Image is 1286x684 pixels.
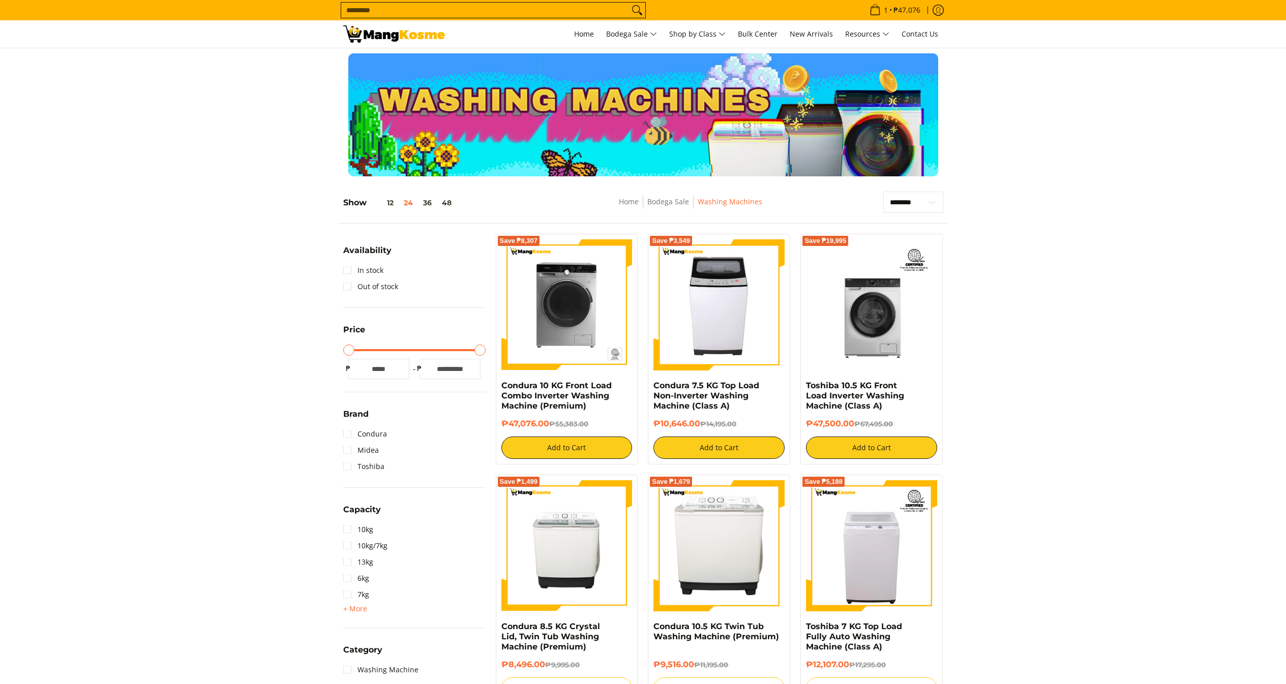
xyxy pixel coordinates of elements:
span: ₱47,076 [892,7,922,14]
span: Bodega Sale [606,28,657,41]
h6: ₱9,516.00 [653,660,785,670]
span: Resources [845,28,889,41]
span: Availability [343,246,392,255]
a: Toshiba 10.5 KG Front Load Inverter Washing Machine (Class A) [806,381,904,411]
button: Search [629,3,645,18]
summary: Open [343,646,382,662]
a: Condura 10.5 KG Twin Tub Washing Machine (Premium) [653,621,779,641]
button: 12 [367,199,399,207]
button: 36 [418,199,437,207]
a: Bodega Sale [647,197,689,206]
span: Home [574,29,594,39]
span: Capacity [343,506,381,514]
a: Washing Machines [698,197,762,206]
button: 48 [437,199,457,207]
a: Toshiba 7 KG Top Load Fully Auto Washing Machine (Class A) [806,621,902,651]
nav: Main Menu [455,20,943,48]
button: Add to Cart [501,437,633,459]
img: Toshiba 10.5 KG Front Load Inverter Washing Machine (Class A) [806,239,937,370]
h6: ₱8,496.00 [501,660,633,670]
summary: Open [343,326,365,341]
a: Bodega Sale [601,20,662,48]
nav: Breadcrumbs [545,196,836,219]
a: Resources [840,20,894,48]
h5: Show [343,198,457,208]
a: Home [619,197,639,206]
a: 10kg [343,521,373,538]
summary: Open [343,603,367,615]
span: Save ₱5,188 [804,479,843,485]
a: Bulk Center [733,20,783,48]
button: Add to Cart [806,437,937,459]
del: ₱9,995.00 [545,661,580,669]
summary: Open [343,246,392,262]
span: Brand [343,410,369,418]
a: In stock [343,262,383,278]
h6: ₱47,076.00 [501,419,633,429]
a: New Arrivals [785,20,838,48]
del: ₱67,495.00 [854,420,893,428]
span: + More [343,605,367,613]
a: Contact Us [896,20,943,48]
img: Washing Machines l Mang Kosme: Home Appliances Warehouse Sale Partner [343,25,445,43]
h6: ₱12,107.00 [806,660,937,670]
a: Shop by Class [664,20,731,48]
a: 10kg/7kg [343,538,387,554]
a: 7kg [343,586,369,603]
span: Save ₱8,307 [500,238,538,244]
img: Condura 8.5 KG Crystal Lid, Twin Tub Washing Machine (Premium) [501,482,633,610]
button: Add to Cart [653,437,785,459]
a: Midea [343,442,379,458]
span: • [866,5,923,16]
a: Condura 7.5 KG Top Load Non-Inverter Washing Machine (Class A) [653,381,759,411]
summary: Open [343,506,381,521]
img: condura-7.5kg-topload-non-inverter-washing-machine-class-c-full-view-mang-kosme [658,239,781,370]
del: ₱17,295.00 [849,661,886,669]
del: ₱14,195.00 [700,420,736,428]
span: Category [343,646,382,654]
button: 24 [399,199,418,207]
a: Condura 8.5 KG Crystal Lid, Twin Tub Washing Machine (Premium) [501,621,600,651]
span: ₱ [343,363,353,374]
img: Condura 10.5 KG Twin Tub Washing Machine (Premium) [653,480,785,611]
span: Save ₱19,995 [804,238,846,244]
summary: Open [343,410,369,426]
a: Toshiba [343,458,384,475]
span: Bulk Center [738,29,777,39]
h6: ₱47,500.00 [806,419,937,429]
del: ₱11,195.00 [694,661,728,669]
a: Out of stock [343,278,398,295]
a: Washing Machine [343,662,418,678]
del: ₱55,383.00 [549,420,588,428]
span: Save ₱1,499 [500,479,538,485]
a: Condura [343,426,387,442]
img: Toshiba 7 KG Top Load Fully Auto Washing Machine (Class A) [806,480,937,611]
img: Condura 10 KG Front Load Combo Inverter Washing Machine (Premium) [501,239,633,370]
a: 13kg [343,554,373,570]
span: Price [343,326,365,334]
a: Condura 10 KG Front Load Combo Inverter Washing Machine (Premium) [501,381,612,411]
span: 1 [882,7,889,14]
a: Home [569,20,599,48]
span: Contact Us [902,29,938,39]
span: Save ₱3,549 [652,238,690,244]
a: 6kg [343,570,369,586]
span: ₱ [414,363,425,374]
span: New Arrivals [790,29,833,39]
span: Shop by Class [669,28,726,41]
span: Save ₱1,679 [652,479,690,485]
h6: ₱10,646.00 [653,419,785,429]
